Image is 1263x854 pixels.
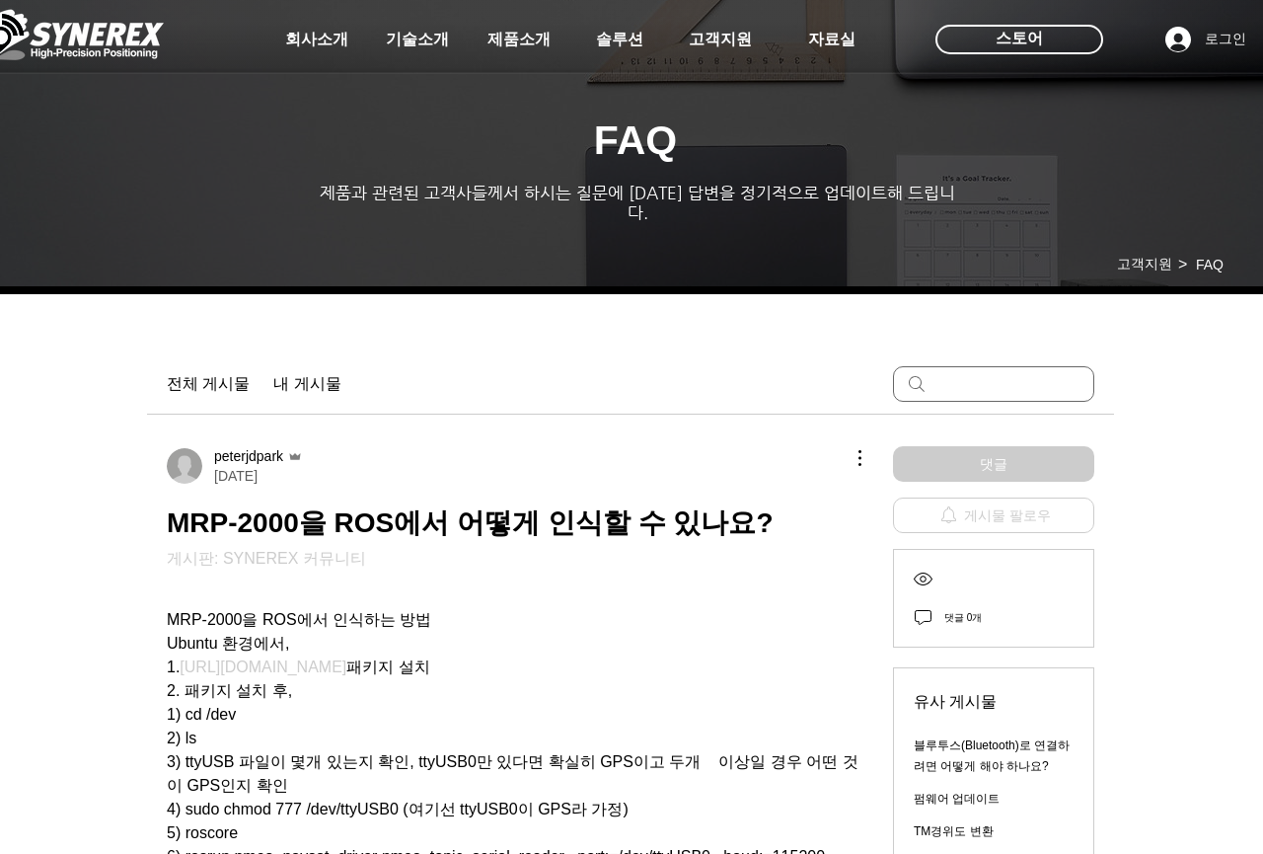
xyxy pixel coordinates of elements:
[167,372,250,396] a: 전체 게시물
[980,454,1007,475] span: 댓글
[935,25,1103,54] div: 스토어
[167,659,180,675] span: 1.
[267,20,366,59] a: 회사소개
[964,508,1051,523] span: 게시물 팔로우
[487,30,551,50] span: 제품소개
[671,20,770,59] a: 고객지원
[386,30,449,50] span: 기술소개
[167,682,292,699] span: 2. 패키지 설치 후,
[996,28,1043,49] span: 스토어
[944,608,982,627] div: 댓글 0개
[808,30,855,50] span: 자료실
[167,753,858,794] span: 3) ttyUSB 파일이 몇개 있는지 확인, ttyUSB0만 있다면 확실히 GPS이고 두개 이상일 경우 어떤 것이 GPS인지 확인
[914,824,994,838] a: TM경위도 변환
[689,30,752,50] span: 고객지원
[570,20,669,59] a: 솔루션
[838,446,861,470] button: 추가 작업
[167,801,629,817] span: 4) sudo chmod 777 /dev/ttyUSB0 (여기선 ttyUSB0이 GPS라 가정)
[167,611,431,628] span: MRP-2000을 ROS에서 인식하는 방법
[167,824,238,841] span: 5) roscore
[167,550,366,567] a: 게시판: SYNEREX 커뮤니티
[287,448,303,464] svg: 운영자
[167,446,303,486] a: peterjdpark운영자[DATE]
[914,792,1000,806] a: 펌웨어 업데이트
[346,659,429,675] span: 패키지 설치
[782,20,881,59] a: 자료실
[893,446,1094,482] button: 댓글
[893,498,1094,533] button: 게시물 팔로우
[167,706,236,723] span: 1) cd /dev
[1152,21,1260,58] button: 로그인
[368,20,467,59] a: 기술소개
[214,446,283,466] span: peterjdpark
[167,507,774,538] span: MRP-2000을 ROS에서 어떻게 인식할 수 있나요?
[273,372,340,396] a: 내 게시물
[470,20,568,59] a: 제품소개
[1198,30,1253,49] span: 로그인
[167,635,289,652] span: Ubuntu 환경에서,
[596,30,643,50] span: 솔루션
[914,688,1074,716] span: 유사 게시물
[914,738,1070,773] a: 블루투스(Bluetooth)로 연결하려면 어떻게 해야 하나요?
[214,466,258,486] span: [DATE]
[167,730,196,746] span: 2) ls
[180,659,346,675] a: [URL][DOMAIN_NAME]
[285,30,348,50] span: 회사소개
